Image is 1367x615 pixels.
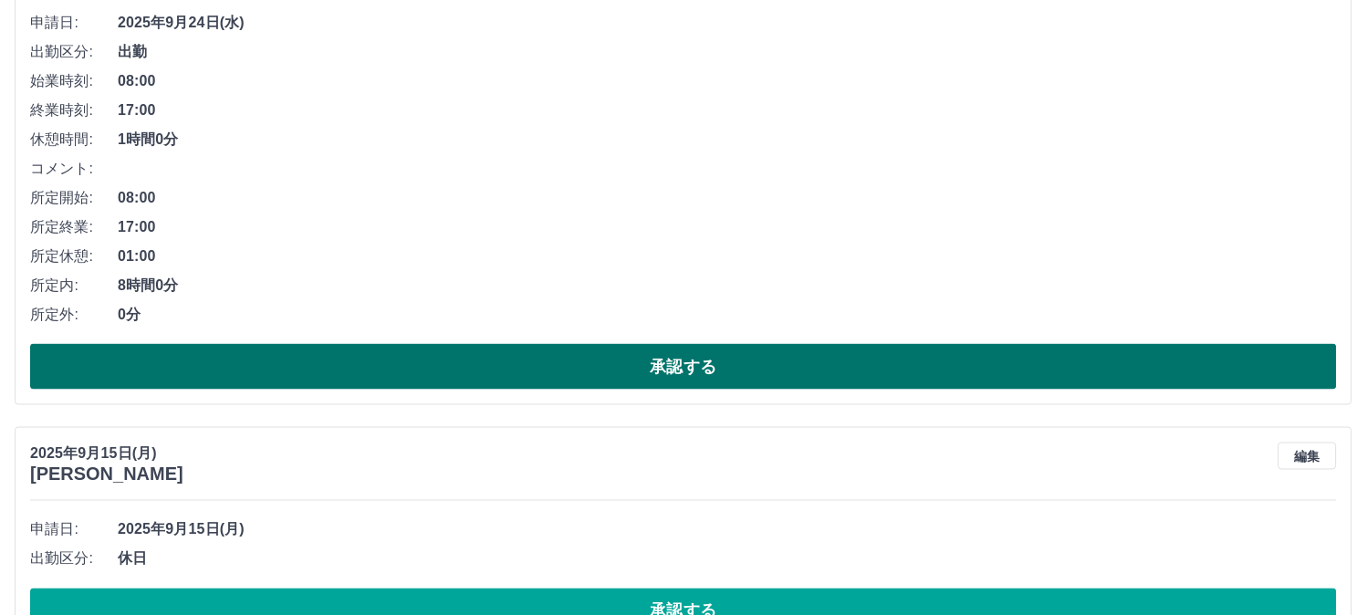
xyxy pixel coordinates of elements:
span: 終業時刻: [30,99,118,121]
span: 1時間0分 [118,129,1337,151]
button: 承認する [30,344,1337,390]
span: 申請日: [30,12,118,34]
span: 出勤区分: [30,548,118,570]
p: 2025年9月15日(月) [30,443,183,464]
span: 所定終業: [30,216,118,238]
span: 17:00 [118,216,1337,238]
span: 2025年9月15日(月) [118,519,1337,541]
span: 01:00 [118,245,1337,267]
span: 所定開始: [30,187,118,209]
span: 所定内: [30,275,118,297]
span: 0分 [118,304,1337,326]
span: 所定休憩: [30,245,118,267]
span: 2025年9月24日(水) [118,12,1337,34]
button: 編集 [1278,443,1337,470]
span: 所定外: [30,304,118,326]
span: 休憩時間: [30,129,118,151]
span: 休日 [118,548,1337,570]
span: 17:00 [118,99,1337,121]
span: 申請日: [30,519,118,541]
span: 08:00 [118,70,1337,92]
span: 08:00 [118,187,1337,209]
span: 8時間0分 [118,275,1337,297]
span: 始業時刻: [30,70,118,92]
h3: [PERSON_NAME] [30,464,183,485]
span: 出勤区分: [30,41,118,63]
span: 出勤 [118,41,1337,63]
span: コメント: [30,158,118,180]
